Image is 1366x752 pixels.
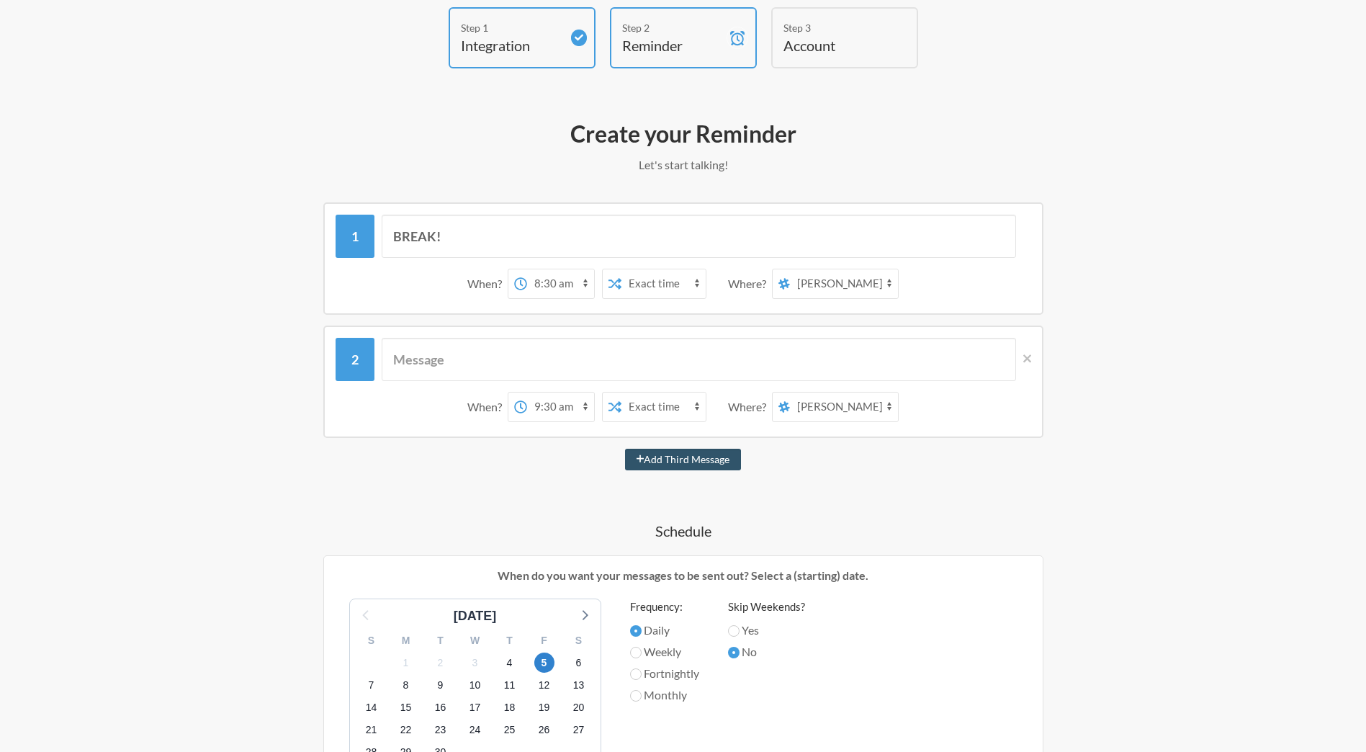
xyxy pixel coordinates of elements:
input: Daily [630,625,642,637]
h4: Schedule [266,521,1101,541]
div: W [458,630,493,652]
div: Step 3 [783,20,884,35]
label: Frequency: [630,599,699,615]
input: Fortnightly [630,668,642,680]
h4: Account [783,35,884,55]
div: Where? [728,269,772,299]
span: Wednesday, October 15, 2025 [396,698,416,718]
span: Thursday, October 9, 2025 [431,675,451,695]
span: Sunday, October 26, 2025 [534,720,554,740]
div: When? [467,269,508,299]
div: T [423,630,458,652]
input: Yes [728,625,740,637]
span: Tuesday, October 14, 2025 [361,698,382,718]
span: Friday, October 3, 2025 [465,653,485,673]
span: Wednesday, October 8, 2025 [396,675,416,695]
label: Weekly [630,643,699,661]
input: No [728,647,740,658]
span: Saturday, October 4, 2025 [500,653,520,673]
p: Let's start talking! [266,156,1101,174]
h2: Create your Reminder [266,119,1101,149]
span: Thursday, October 16, 2025 [431,698,451,718]
span: Saturday, October 18, 2025 [500,698,520,718]
div: Where? [728,392,772,422]
label: Daily [630,622,699,639]
button: Add Third Message [625,449,742,470]
div: S [354,630,389,652]
span: Thursday, October 2, 2025 [431,653,451,673]
label: No [728,643,805,661]
div: When? [467,392,508,422]
h4: Reminder [622,35,723,55]
h4: Integration [461,35,562,55]
div: F [527,630,562,652]
span: Tuesday, October 21, 2025 [361,720,382,740]
div: Step 2 [622,20,723,35]
div: Step 1 [461,20,562,35]
label: Yes [728,622,805,639]
span: Wednesday, October 22, 2025 [396,720,416,740]
span: Saturday, October 11, 2025 [500,675,520,695]
span: Monday, October 27, 2025 [569,720,589,740]
span: Sunday, October 12, 2025 [534,675,554,695]
div: M [389,630,423,652]
span: Friday, October 10, 2025 [465,675,485,695]
span: Sunday, October 19, 2025 [534,698,554,718]
label: Skip Weekends? [728,599,805,615]
span: Wednesday, October 1, 2025 [396,653,416,673]
input: Message [382,215,1016,258]
label: Monthly [630,686,699,704]
span: Saturday, October 25, 2025 [500,720,520,740]
p: When do you want your messages to be sent out? Select a (starting) date. [335,567,1032,584]
div: [DATE] [448,606,503,626]
span: Sunday, October 5, 2025 [534,653,554,673]
span: Friday, October 24, 2025 [465,720,485,740]
div: S [562,630,596,652]
input: Weekly [630,647,642,658]
span: Thursday, October 23, 2025 [431,720,451,740]
span: Monday, October 13, 2025 [569,675,589,695]
input: Monthly [630,690,642,702]
span: Tuesday, October 7, 2025 [361,675,382,695]
span: Monday, October 20, 2025 [569,698,589,718]
span: Monday, October 6, 2025 [569,653,589,673]
span: Friday, October 17, 2025 [465,698,485,718]
div: T [493,630,527,652]
label: Fortnightly [630,665,699,682]
input: Message [382,338,1016,381]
